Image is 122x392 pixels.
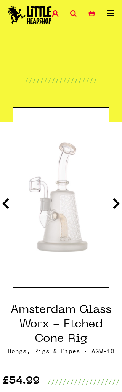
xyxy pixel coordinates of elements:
a: Bongs, Rigs & Pipes [8,347,80,355]
img: Little Head Shop Logo [8,6,52,24]
p: /////////////////// [47,377,120,386]
p: /////////////////// [25,76,97,85]
h1: Amsterdam Glass Worx - Etched Cone Rig [8,303,114,346]
p: · AGW-10 [8,346,114,355]
img: Amsterdam Glass Worx - Etched Cone Rig image 1 [13,138,109,257]
p: £54.99 [3,377,40,386]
